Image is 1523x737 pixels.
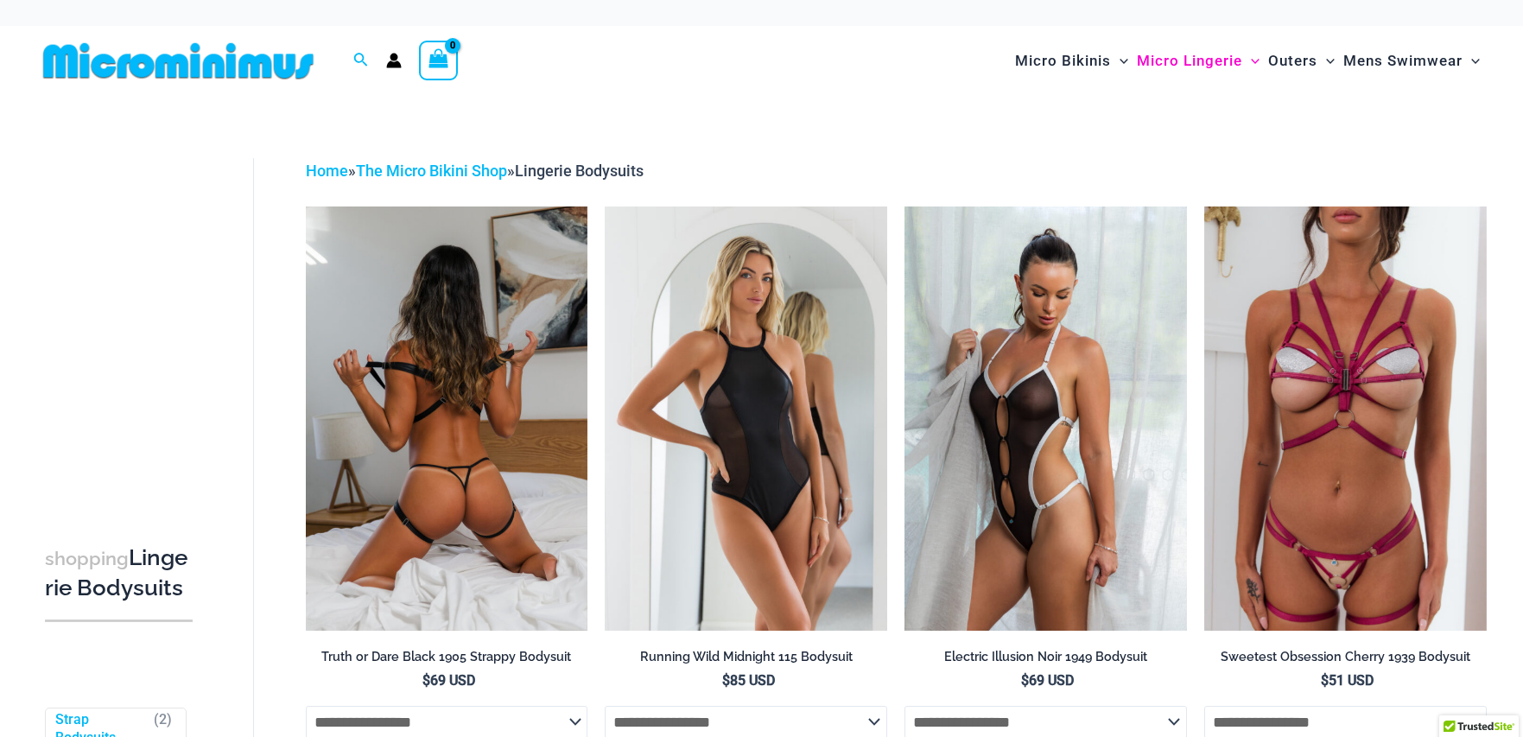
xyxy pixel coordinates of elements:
bdi: 51 USD [1321,672,1374,689]
span: » » [306,162,644,180]
bdi: 85 USD [722,672,775,689]
img: Truth or Dare Black 1905 Bodysuit 611 Micro 05 [306,206,588,630]
a: Sweetest Obsession Cherry 1939 Bodysuit [1204,649,1487,671]
bdi: 69 USD [1021,672,1074,689]
a: Micro LingerieMenu ToggleMenu Toggle [1133,35,1264,87]
a: Home [306,162,348,180]
h2: Running Wild Midnight 115 Bodysuit [605,649,887,665]
span: Mens Swimwear [1343,39,1463,83]
h3: Lingerie Bodysuits [45,543,193,603]
span: Micro Lingerie [1137,39,1242,83]
a: OutersMenu ToggleMenu Toggle [1264,35,1339,87]
a: Account icon link [386,53,402,68]
a: View Shopping Cart, empty [419,41,459,80]
a: Truth or Dare Black 1905 Strappy Bodysuit [306,649,588,671]
a: Micro BikinisMenu ToggleMenu Toggle [1011,35,1133,87]
span: Menu Toggle [1317,39,1335,83]
span: $ [1321,672,1329,689]
span: $ [1021,672,1029,689]
nav: Site Navigation [1008,32,1488,90]
img: Sweetest Obsession Cherry 1129 Bra 6119 Bottom 1939 Bodysuit 09 [1204,206,1487,630]
a: Electric Illusion Noir 1949 Bodysuit 03Electric Illusion Noir 1949 Bodysuit 04Electric Illusion N... [904,206,1187,630]
a: Sweetest Obsession Cherry 1129 Bra 6119 Bottom 1939 Bodysuit 09Sweetest Obsession Cherry 1129 Bra... [1204,206,1487,630]
bdi: 69 USD [422,672,475,689]
h2: Electric Illusion Noir 1949 Bodysuit [904,649,1187,665]
a: Truth or Dare Black 1905 Bodysuit 611 Micro 07Truth or Dare Black 1905 Bodysuit 611 Micro 05Truth... [306,206,588,630]
img: Running Wild Midnight 115 Bodysuit 02 [605,206,887,630]
span: Micro Bikinis [1015,39,1111,83]
a: Electric Illusion Noir 1949 Bodysuit [904,649,1187,671]
img: MM SHOP LOGO FLAT [36,41,320,80]
a: Mens SwimwearMenu ToggleMenu Toggle [1339,35,1484,87]
span: Menu Toggle [1463,39,1480,83]
span: Menu Toggle [1111,39,1128,83]
img: Electric Illusion Noir 1949 Bodysuit 03 [904,206,1187,630]
span: Lingerie Bodysuits [515,162,644,180]
span: shopping [45,548,129,569]
span: $ [722,672,730,689]
span: Outers [1268,39,1317,83]
a: The Micro Bikini Shop [356,162,507,180]
a: Running Wild Midnight 115 Bodysuit [605,649,887,671]
h2: Sweetest Obsession Cherry 1939 Bodysuit [1204,649,1487,665]
span: Menu Toggle [1242,39,1260,83]
iframe: TrustedSite Certified [45,144,200,490]
span: $ [422,672,430,689]
a: Running Wild Midnight 115 Bodysuit 02Running Wild Midnight 115 Bodysuit 12Running Wild Midnight 1... [605,206,887,630]
h2: Truth or Dare Black 1905 Strappy Bodysuit [306,649,588,665]
a: Search icon link [353,50,369,72]
span: 2 [159,711,167,727]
